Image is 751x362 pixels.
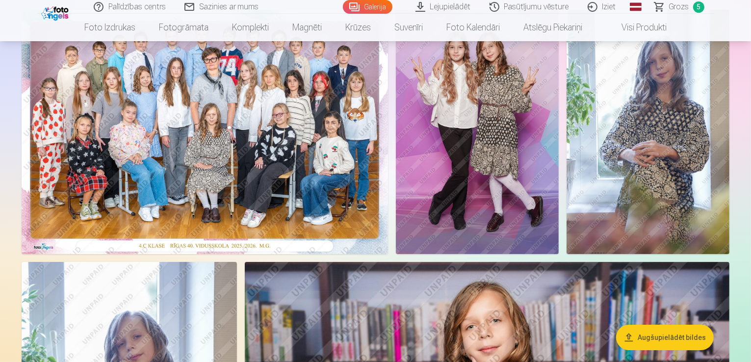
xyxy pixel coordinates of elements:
[435,14,512,41] a: Foto kalendāri
[616,325,714,350] button: Augšupielādēt bildes
[41,4,71,21] img: /fa1
[281,14,334,41] a: Magnēti
[334,14,383,41] a: Krūzes
[383,14,435,41] a: Suvenīri
[220,14,281,41] a: Komplekti
[73,14,147,41] a: Foto izdrukas
[512,14,594,41] a: Atslēgu piekariņi
[669,1,689,13] span: Grozs
[594,14,678,41] a: Visi produkti
[693,1,704,13] span: 5
[147,14,220,41] a: Fotogrāmata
